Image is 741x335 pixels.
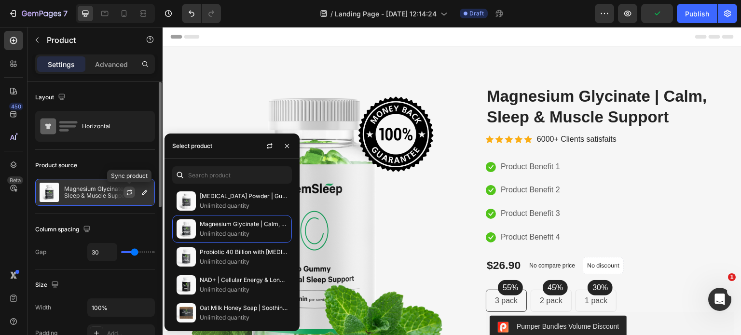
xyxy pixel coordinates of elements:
[338,180,398,194] p: Product Benefit 3
[95,59,128,69] p: Advanced
[340,255,356,267] p: 55%
[323,58,572,102] h2: Magnesium Glycinate | Calm, Sleep & Muscle Support
[200,191,288,201] p: [MEDICAL_DATA] Powder | Gut Health & Muscle Recovery
[200,229,288,239] p: Unlimited quantity
[377,268,400,280] p: 2 pack
[354,295,456,305] div: Pumper Bundles Volume Discount
[35,303,51,312] div: Width
[374,106,454,120] p: 6000+ Clients satisfaits
[177,219,196,239] img: collections
[172,166,292,184] input: Search in Settings & Advanced
[182,4,221,23] div: Undo/Redo
[35,279,61,292] div: Size
[335,9,437,19] span: Landing Page - [DATE] 12:14:24
[7,176,23,184] div: Beta
[200,303,288,313] p: Oat Milk Honey Soap | Soothing & Moisturizing Bar
[163,27,741,335] iframe: Design area
[338,203,398,217] p: Product Benefit 4
[88,299,154,316] input: Auto
[327,289,464,312] button: Pumper Bundles Volume Discount
[35,248,46,256] div: Gap
[425,234,457,243] p: No discount
[177,247,196,267] img: collections
[200,219,288,229] p: Magnesium Glycinate | Calm, Sleep & Muscle Support
[200,257,288,267] p: Unlimited quantity
[40,183,59,202] img: product feature img
[338,156,398,170] p: Product Benefit 2
[172,142,212,150] div: Select product
[422,268,445,280] p: 1 pack
[35,223,93,236] div: Column spacing
[35,161,77,170] div: Product source
[708,288,731,311] iframe: Intercom live chat
[332,268,355,280] p: 3 pack
[367,236,412,241] p: No compare price
[430,255,445,267] p: 30%
[64,186,151,199] p: Magnesium Glycinate | Calm, Sleep & Muscle Support
[82,115,141,137] div: Horizontal
[469,9,484,18] span: Draft
[728,273,736,281] span: 1
[177,303,196,322] img: collections
[48,59,75,69] p: Settings
[677,4,717,23] button: Publish
[200,313,288,322] p: Unlimited quantity
[200,285,288,295] p: Unlimited quantity
[335,295,346,306] img: CIumv63twf4CEAE=.png
[177,191,196,211] img: collections
[338,133,398,147] p: Product Benefit 1
[88,243,117,261] input: Auto
[200,247,288,257] p: Probiotic 40 Billion with [MEDICAL_DATA] | Digestive & Immune Support
[177,275,196,295] img: collections
[9,103,23,110] div: 450
[63,8,68,19] p: 7
[385,255,400,267] p: 45%
[4,4,72,23] button: 7
[323,230,359,247] div: $26.90
[47,34,129,46] p: Product
[200,201,288,211] p: Unlimited quantity
[200,275,288,285] p: NAD+ | Cellular Energy & Longevity Support
[330,9,333,19] span: /
[685,9,709,19] div: Publish
[35,91,68,104] div: Layout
